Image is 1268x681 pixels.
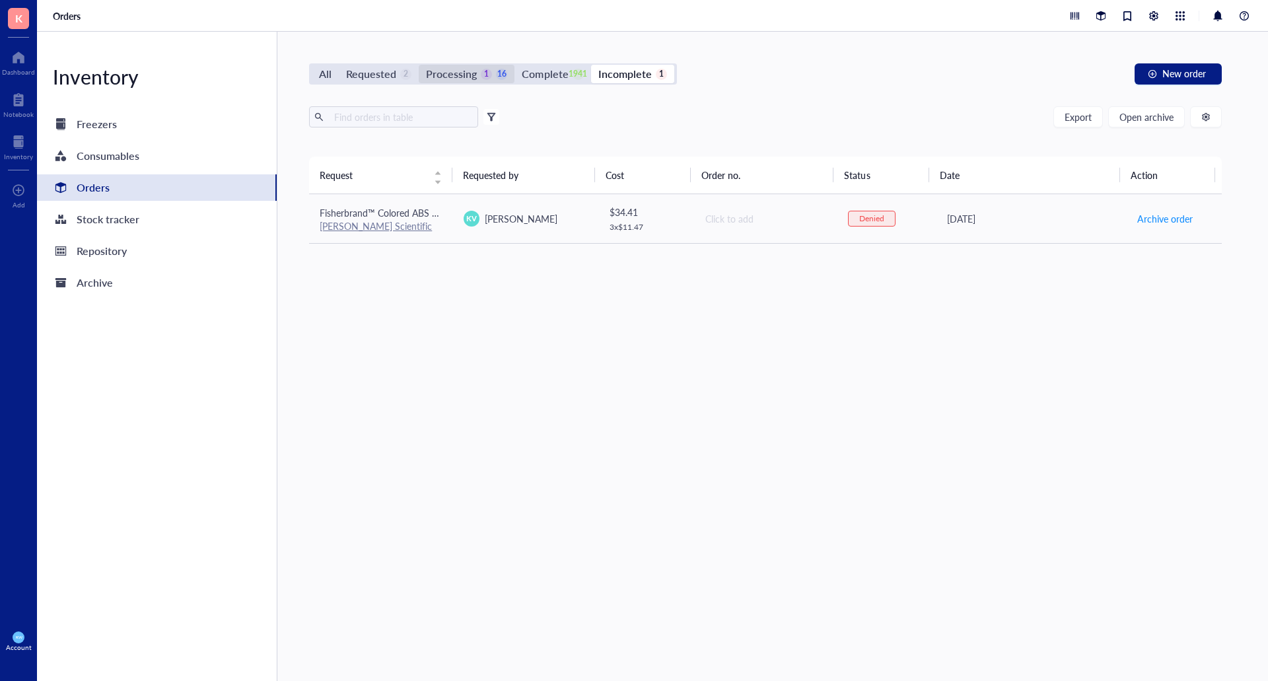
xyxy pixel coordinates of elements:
div: Repository [77,242,127,260]
a: Notebook [3,89,34,118]
input: Find orders in table [329,107,473,127]
th: Order no. [691,157,834,194]
span: KW [15,635,22,639]
span: Fisherbrand™ Colored ABS 50 Place Slide Boxes [320,206,515,219]
div: Denied [859,213,884,224]
a: [PERSON_NAME] Scientific [320,219,432,233]
a: Inventory [4,131,33,161]
a: Repository [37,238,277,264]
td: Click to add [693,194,837,244]
div: 3 x $ 11.47 [610,222,684,233]
div: All [319,65,332,83]
div: Orders [77,178,110,197]
th: Status [833,157,929,194]
div: Consumables [77,147,139,165]
button: Archive order [1137,208,1193,229]
a: Consumables [37,143,277,169]
button: Open archive [1108,106,1185,127]
a: Orders [37,174,277,201]
span: KV [467,213,477,224]
div: 1941 [573,69,584,80]
div: Click to add [705,211,827,226]
div: segmented control [309,63,677,85]
div: Processing [426,65,477,83]
div: Inventory [37,63,277,90]
div: Requested [346,65,396,83]
div: Freezers [77,115,117,133]
span: Open archive [1119,112,1174,122]
div: 1 [656,69,667,80]
div: Dashboard [2,68,35,76]
div: Archive [77,273,113,292]
span: K [15,10,22,26]
span: [PERSON_NAME] [485,212,557,225]
div: 1 [481,69,492,80]
a: Dashboard [2,47,35,76]
div: Account [6,643,32,651]
button: New order [1135,63,1222,85]
span: Archive order [1137,211,1193,226]
a: Orders [53,10,83,22]
div: Incomplete [598,65,652,83]
div: Notebook [3,110,34,118]
div: Complete [522,65,568,83]
th: Action [1120,157,1216,194]
a: Freezers [37,111,277,137]
th: Request [309,157,452,194]
span: Request [320,168,426,182]
th: Cost [595,157,690,194]
span: Export [1065,112,1092,122]
div: Stock tracker [77,210,139,229]
button: Export [1053,106,1103,127]
div: Add [13,201,25,209]
div: Inventory [4,153,33,161]
div: 16 [496,69,507,80]
div: [DATE] [947,211,1115,226]
div: 2 [400,69,411,80]
span: New order [1162,68,1206,79]
th: Date [929,157,1120,194]
a: Archive [37,269,277,296]
a: Stock tracker [37,206,277,233]
th: Requested by [452,157,596,194]
div: $ 34.41 [610,205,684,219]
